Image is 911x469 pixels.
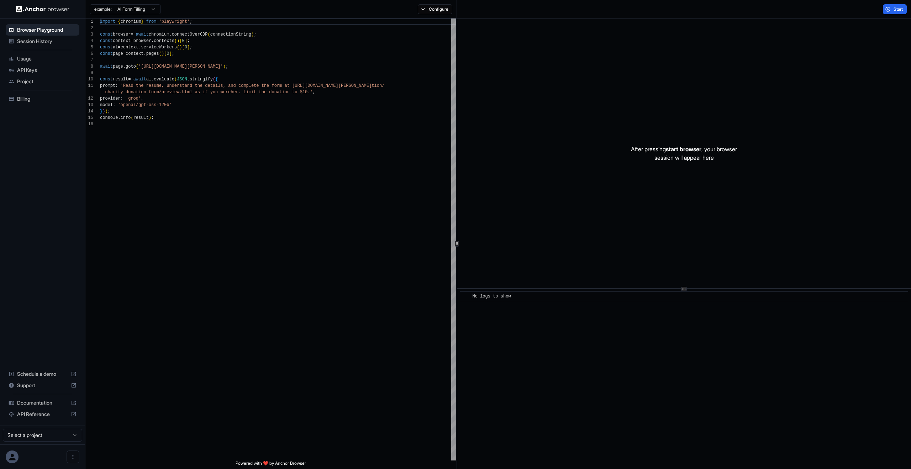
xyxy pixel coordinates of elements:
div: 12 [85,95,93,102]
div: Billing [6,93,79,105]
span: [ [179,38,182,43]
span: 0 [167,51,169,56]
div: Support [6,380,79,391]
span: charity-donation-form/preview.html as if you were [105,90,231,95]
span: } [141,19,143,24]
span: console [100,115,118,120]
span: const [100,32,113,37]
span: Billing [17,95,77,102]
span: ( [174,77,177,82]
span: Powered with ❤️ by Anchor Browser [236,460,306,469]
span: ; [108,109,110,114]
span: browser [133,38,151,43]
span: = [131,38,133,43]
div: Usage [6,53,79,64]
span: context [121,45,138,50]
button: Configure [418,4,452,14]
span: await [100,64,113,69]
span: example: [94,6,112,12]
span: prompt [100,83,115,88]
div: 3 [85,31,93,38]
span: No logs to show [473,294,511,299]
span: Schedule a demo [17,370,68,378]
span: tion/ [372,83,384,88]
span: Session History [17,38,77,45]
span: Start [894,6,904,12]
span: 'groq' [126,96,141,101]
span: model [100,102,113,107]
span: ) [177,38,179,43]
span: connectOverCDP [172,32,208,37]
span: 'openai/gpt-oss-120b' [118,102,172,107]
span: Usage [17,55,77,62]
span: = [118,45,120,50]
span: ( [177,45,179,50]
span: API Keys [17,67,77,74]
div: Documentation [6,397,79,409]
span: connectionString [210,32,251,37]
div: 8 [85,63,93,70]
span: ; [190,19,192,24]
span: ; [187,38,190,43]
div: Schedule a demo [6,368,79,380]
div: 13 [85,102,93,108]
div: 10 [85,76,93,83]
span: ) [162,51,164,56]
span: '[URL][DOMAIN_NAME][PERSON_NAME]' [138,64,223,69]
span: ) [102,109,105,114]
span: . [123,64,126,69]
span: = [123,51,126,56]
div: Project [6,76,79,87]
span: ( [208,32,210,37]
span: lete the form at [URL][DOMAIN_NAME][PERSON_NAME] [249,83,372,88]
span: context [126,51,143,56]
div: 7 [85,57,93,63]
span: from [146,19,157,24]
span: ( [159,51,162,56]
span: ( [174,38,177,43]
span: provider [100,96,121,101]
span: await [136,32,149,37]
span: Browser Playground [17,26,77,33]
span: result [133,115,149,120]
span: ) [251,32,254,37]
span: , [313,90,315,95]
button: Open menu [67,450,79,463]
span: info [121,115,131,120]
span: . [187,77,190,82]
span: ​ [464,293,467,300]
span: ; [151,115,154,120]
div: 2 [85,25,93,31]
span: : [113,102,115,107]
div: Browser Playground [6,24,79,36]
span: , [141,96,143,101]
span: . [151,77,154,82]
span: ; [226,64,228,69]
span: ( [136,64,138,69]
span: import [100,19,115,24]
span: ai [113,45,118,50]
button: Start [883,4,907,14]
span: ) [149,115,151,120]
span: ) [179,45,182,50]
span: [ [182,45,184,50]
span: page [113,64,123,69]
span: chromium [149,32,169,37]
span: page [113,51,123,56]
span: const [100,77,113,82]
span: 'playwright' [159,19,190,24]
span: pages [146,51,159,56]
div: API Reference [6,409,79,420]
span: goto [126,64,136,69]
span: 'Read the resume, understand the details, and comp [121,83,249,88]
span: { [215,77,218,82]
span: : [115,83,118,88]
div: 14 [85,108,93,115]
span: ] [187,45,190,50]
span: [ [164,51,167,56]
span: ] [169,51,172,56]
span: context [113,38,131,43]
div: 1 [85,19,93,25]
span: ai [146,77,151,82]
span: . [151,38,154,43]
